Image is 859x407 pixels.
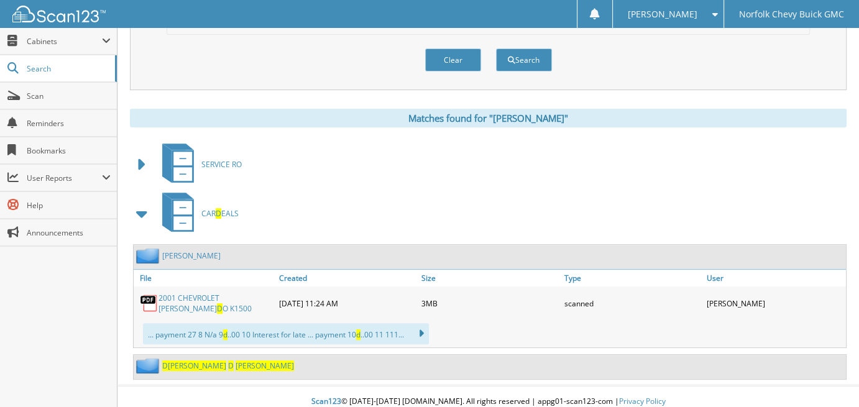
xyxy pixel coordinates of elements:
[27,200,111,211] span: Help
[425,48,481,71] button: Clear
[628,11,697,18] span: [PERSON_NAME]
[12,6,106,22] img: scan123-logo-white.svg
[276,270,418,286] a: Created
[136,248,162,263] img: folder2.png
[217,303,223,314] span: D
[155,140,242,189] a: SERVICE RO
[704,290,846,317] div: [PERSON_NAME]
[27,227,111,238] span: Announcements
[27,145,111,156] span: Bookmarks
[27,63,109,74] span: Search
[561,270,704,286] a: Type
[356,329,361,340] span: d
[134,270,276,286] a: File
[162,250,221,261] a: [PERSON_NAME]
[223,329,227,340] span: d
[216,208,221,219] span: D
[162,360,168,371] span: D
[140,294,158,313] img: PDF.png
[201,159,242,170] span: SERVICE RO
[311,396,341,406] span: Scan123
[797,347,859,407] iframe: Chat Widget
[228,360,234,371] span: D
[276,290,418,317] div: [DATE] 11:24 AM
[158,293,273,314] a: 2001 CHEVROLET [PERSON_NAME]DO K1500
[130,109,847,127] div: Matches found for "[PERSON_NAME]"
[739,11,844,18] span: Norfolk Chevy Buick GMC
[201,208,239,219] span: CAR EALS
[496,48,552,71] button: Search
[619,396,666,406] a: Privacy Policy
[418,290,561,317] div: 3MB
[236,360,294,371] span: [PERSON_NAME]
[155,189,239,238] a: CARDEALS
[143,323,429,344] div: ... payment 27 8 N/a 9 ..00 10 Interest for late ... payment 10 ..00 11 111...
[418,270,561,286] a: Size
[162,360,226,371] span: [PERSON_NAME]
[561,290,704,317] div: scanned
[27,36,102,47] span: Cabinets
[27,91,111,101] span: Scan
[27,118,111,129] span: Reminders
[27,173,102,183] span: User Reports
[162,360,294,371] a: D[PERSON_NAME] D [PERSON_NAME]
[136,358,162,373] img: folder2.png
[704,270,846,286] a: User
